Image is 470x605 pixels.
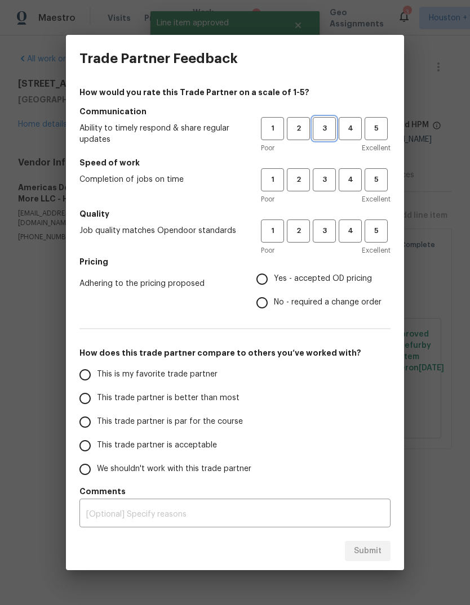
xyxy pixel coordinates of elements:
span: 1 [262,173,283,186]
button: 4 [339,219,362,243]
span: We shouldn't work with this trade partner [97,463,251,475]
h4: How would you rate this Trade Partner on a scale of 1-5? [79,87,391,98]
button: 5 [365,219,388,243]
div: Pricing [256,267,391,315]
span: Job quality matches Opendoor standards [79,225,243,236]
span: 1 [262,122,283,135]
span: Yes - accepted OD pricing [274,273,372,285]
h5: Speed of work [79,157,391,168]
span: 2 [288,225,309,237]
span: 4 [340,225,361,237]
button: 2 [287,219,310,243]
span: Ability to timely respond & share regular updates [79,123,243,145]
button: 1 [261,168,284,191]
button: 5 [365,117,388,140]
button: 2 [287,168,310,191]
span: This is my favorite trade partner [97,369,218,380]
span: Completion of jobs on time [79,174,243,185]
span: 4 [340,122,361,135]
span: This trade partner is acceptable [97,440,217,451]
button: 4 [339,117,362,140]
div: How does this trade partner compare to others you’ve worked with? [79,363,391,481]
button: 3 [313,117,336,140]
span: 3 [314,122,335,135]
span: This trade partner is par for the course [97,416,243,428]
span: 2 [288,122,309,135]
span: Poor [261,194,274,205]
h5: Communication [79,106,391,117]
button: 3 [313,168,336,191]
span: 5 [366,122,387,135]
span: 5 [366,225,387,237]
span: 1 [262,225,283,237]
span: 4 [340,173,361,186]
span: Poor [261,245,274,256]
span: Excellent [362,194,391,205]
button: 1 [261,219,284,243]
h5: How does this trade partner compare to others you’ve worked with? [79,347,391,358]
span: 3 [314,225,335,237]
button: 5 [365,168,388,191]
h5: Comments [79,486,391,497]
span: 5 [366,173,387,186]
button: 3 [313,219,336,243]
h3: Trade Partner Feedback [79,51,238,66]
span: 3 [314,173,335,186]
h5: Pricing [79,256,391,267]
span: This trade partner is better than most [97,392,240,404]
span: Excellent [362,142,391,154]
span: Poor [261,142,274,154]
span: 2 [288,173,309,186]
span: Excellent [362,245,391,256]
span: No - required a change order [274,297,382,308]
button: 4 [339,168,362,191]
span: Adhering to the pricing proposed [79,278,238,289]
button: 1 [261,117,284,140]
button: 2 [287,117,310,140]
h5: Quality [79,208,391,219]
